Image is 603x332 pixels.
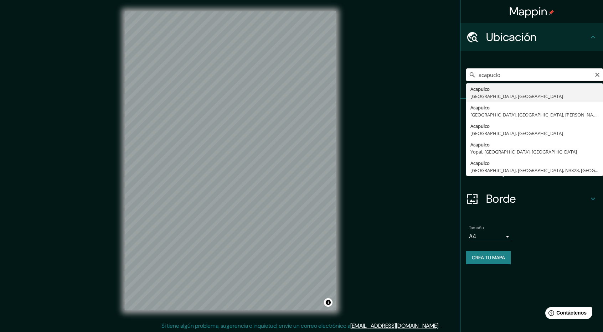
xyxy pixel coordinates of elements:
[460,23,603,51] div: Ubicación
[460,185,603,213] div: Borde
[460,99,603,128] div: Patas
[460,128,603,156] div: Estilo
[470,86,490,92] font: Acapulco
[161,322,350,330] font: Si tiene algún problema, sugerencia o inquietud, envíe un correo electrónico a
[470,141,490,148] font: Acapulco
[486,191,516,206] font: Borde
[466,68,603,81] input: Elige tu ciudad o zona
[486,30,537,45] font: Ubicación
[472,254,505,261] font: Crea tu mapa
[466,251,511,264] button: Crea tu mapa
[469,233,476,240] font: A4
[540,304,595,324] iframe: Lanzador de widgets de ayuda
[469,231,512,242] div: A4
[594,71,600,78] button: Claro
[470,123,490,129] font: Acapulco
[438,322,439,330] font: .
[470,149,577,155] font: Yopal, [GEOGRAPHIC_DATA], [GEOGRAPHIC_DATA]
[324,298,333,307] button: Activar o desactivar atribución
[470,130,563,136] font: [GEOGRAPHIC_DATA], [GEOGRAPHIC_DATA]
[469,225,484,230] font: Tamaño
[460,156,603,185] div: Disposición
[440,322,442,330] font: .
[439,322,440,330] font: .
[548,10,554,15] img: pin-icon.png
[470,160,490,166] font: Acapulco
[470,104,490,111] font: Acapulco
[470,93,563,99] font: [GEOGRAPHIC_DATA], [GEOGRAPHIC_DATA]
[125,11,336,310] canvas: Mapa
[350,322,438,330] a: [EMAIL_ADDRESS][DOMAIN_NAME]
[509,4,547,19] font: Mappin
